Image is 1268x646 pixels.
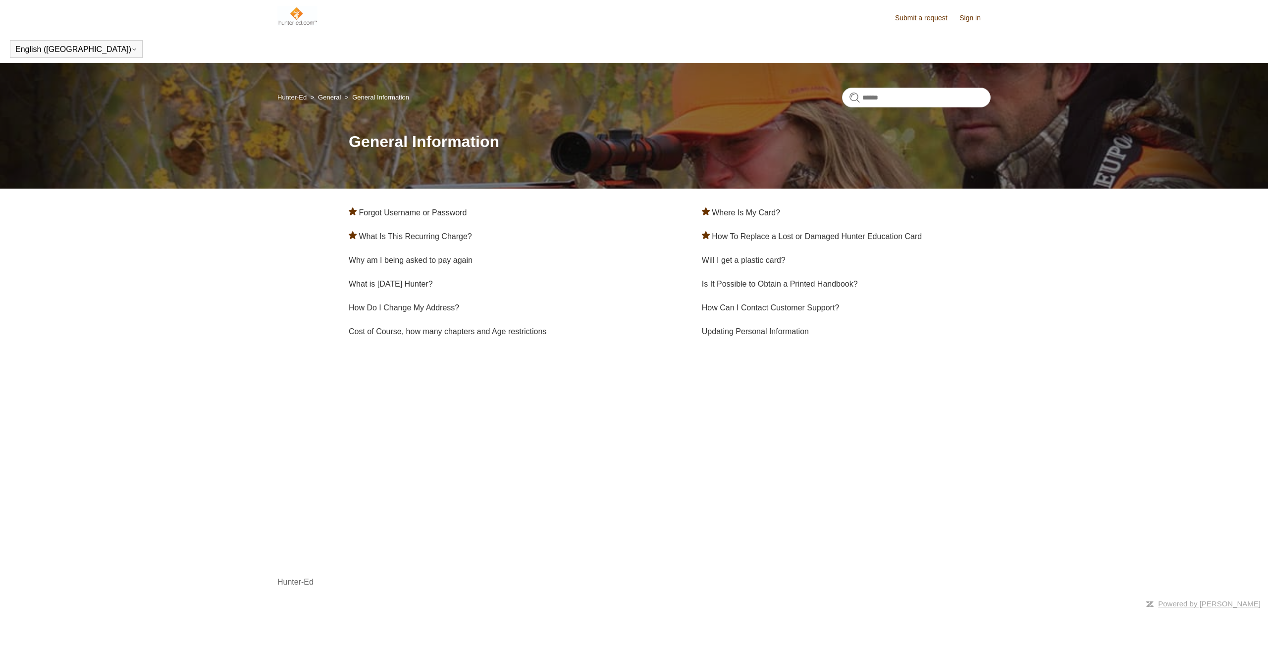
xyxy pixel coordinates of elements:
[349,256,473,264] a: Why am I being asked to pay again
[318,94,341,101] a: General
[277,94,307,101] a: Hunter-Ed
[343,94,409,101] li: General Information
[702,280,858,288] a: Is It Possible to Obtain a Printed Handbook?
[349,231,357,239] svg: Promoted article
[349,327,546,336] a: Cost of Course, how many chapters and Age restrictions
[702,231,710,239] svg: Promoted article
[349,280,433,288] a: What is [DATE] Hunter?
[349,303,459,312] a: How Do I Change My Address?
[1204,613,1261,639] div: Chat Support
[352,94,409,101] a: General Information
[15,45,137,54] button: English ([GEOGRAPHIC_DATA])
[895,13,957,23] a: Submit a request
[277,94,309,101] li: Hunter-Ed
[277,6,317,26] img: Hunter-Ed Help Center home page
[277,576,314,588] a: Hunter-Ed
[712,208,780,217] a: Where Is My Card?
[842,88,991,107] input: Search
[702,256,786,264] a: Will I get a plastic card?
[349,207,357,215] svg: Promoted article
[702,207,710,215] svg: Promoted article
[1158,599,1261,608] a: Powered by [PERSON_NAME]
[309,94,343,101] li: General
[349,130,991,153] h1: General Information
[702,303,839,312] a: How Can I Contact Customer Support?
[959,13,991,23] a: Sign in
[359,208,467,217] a: Forgot Username or Password
[712,232,922,241] a: How To Replace a Lost or Damaged Hunter Education Card
[359,232,472,241] a: What Is This Recurring Charge?
[702,327,809,336] a: Updating Personal Information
